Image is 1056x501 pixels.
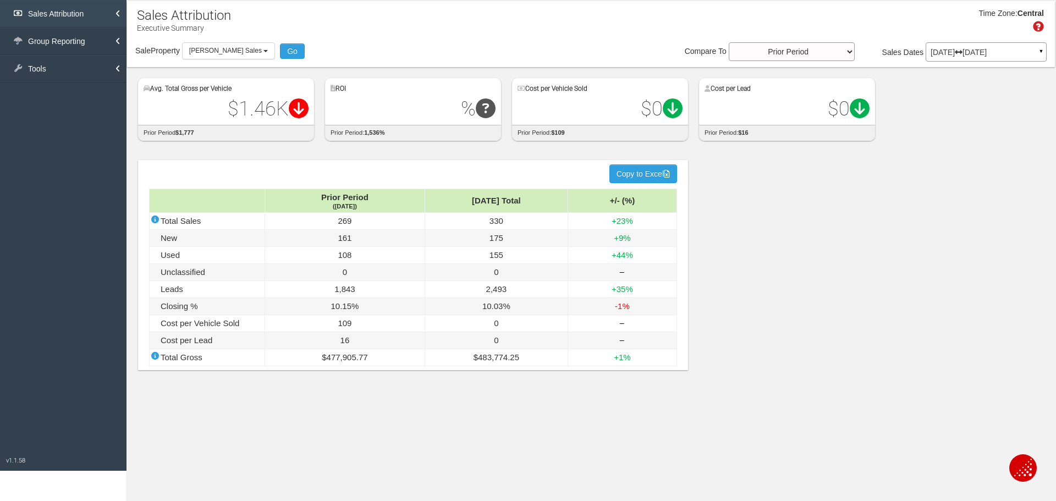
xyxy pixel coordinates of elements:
[828,97,870,120] span: $0
[150,281,265,298] td: Leads
[331,85,496,92] h5: ROI
[425,213,568,230] td: 330
[150,298,265,315] td: Closing %
[476,98,496,118] i: Difference: $0
[663,98,683,118] i: Difference: $-109.00
[325,125,501,141] div: prior period:
[904,48,924,57] span: Dates
[138,125,314,141] div: prior period
[280,43,305,59] button: Go
[931,48,1042,56] p: [DATE] [DATE]
[975,8,1017,19] div: Time Zone:
[265,213,425,230] td: 269
[276,203,414,210] div: ([DATE])
[265,230,425,247] td: 161
[182,42,275,59] button: [PERSON_NAME] Sales
[265,349,425,366] td: $477,905.77
[135,46,151,55] span: Sale
[150,332,265,349] td: Cost per Lead
[150,247,265,264] td: Used
[150,264,265,281] td: Unclassified
[175,129,194,136] strong: $1,777
[568,247,676,264] td: +44%
[228,97,309,120] span: $1.46K
[551,129,564,136] strong: $109
[425,189,568,213] td: [DATE] Total
[265,264,425,281] td: 0
[699,125,875,141] div: prior period:
[425,315,568,332] td: 0
[425,281,568,298] td: 2,493
[425,264,568,281] td: 0
[425,230,568,247] td: 175
[518,85,683,92] h5: Cost per Vehicle Sold
[265,332,425,349] td: 16
[150,230,265,247] td: New
[568,189,676,213] td: +/- (%)
[568,230,676,247] td: +9%
[161,216,201,225] span: Total Sales
[425,298,568,315] td: 10.03%
[425,332,568,349] td: 0
[568,349,676,366] td: +1%
[1036,45,1046,63] a: ▼
[425,349,568,366] td: $483,774.25
[265,298,425,315] td: 10.15%
[568,332,676,349] td: ‒
[738,129,748,136] strong: $16
[882,48,901,57] span: Sales
[144,85,309,92] h5: Avg. Total Gross per Vehicle
[461,97,496,120] span: %
[609,164,677,183] button: Copy to Excel
[1018,8,1044,19] div: Central
[364,129,384,136] strong: 1,536%
[150,315,265,332] td: Cost per Vehicle Sold
[568,298,676,315] td: -1%
[568,264,676,281] td: ‒
[265,281,425,298] td: 1,843
[137,8,231,23] h1: Sales Attribution
[161,353,202,362] span: Total Gross
[641,97,683,120] span: $0
[289,98,309,118] i: Difference: $-311.00
[568,213,676,230] td: +23%
[705,85,870,92] h5: Cost per Lead
[512,125,688,141] div: prior period:
[265,189,425,213] td: Prior Period
[568,281,676,298] td: +35%
[265,247,425,264] td: 108
[137,19,231,34] p: Executive Summary
[568,315,676,332] td: ‒
[189,47,262,54] span: [PERSON_NAME] Sales
[265,315,425,332] td: 109
[425,247,568,264] td: 155
[850,98,870,118] i: Difference: $-16.00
